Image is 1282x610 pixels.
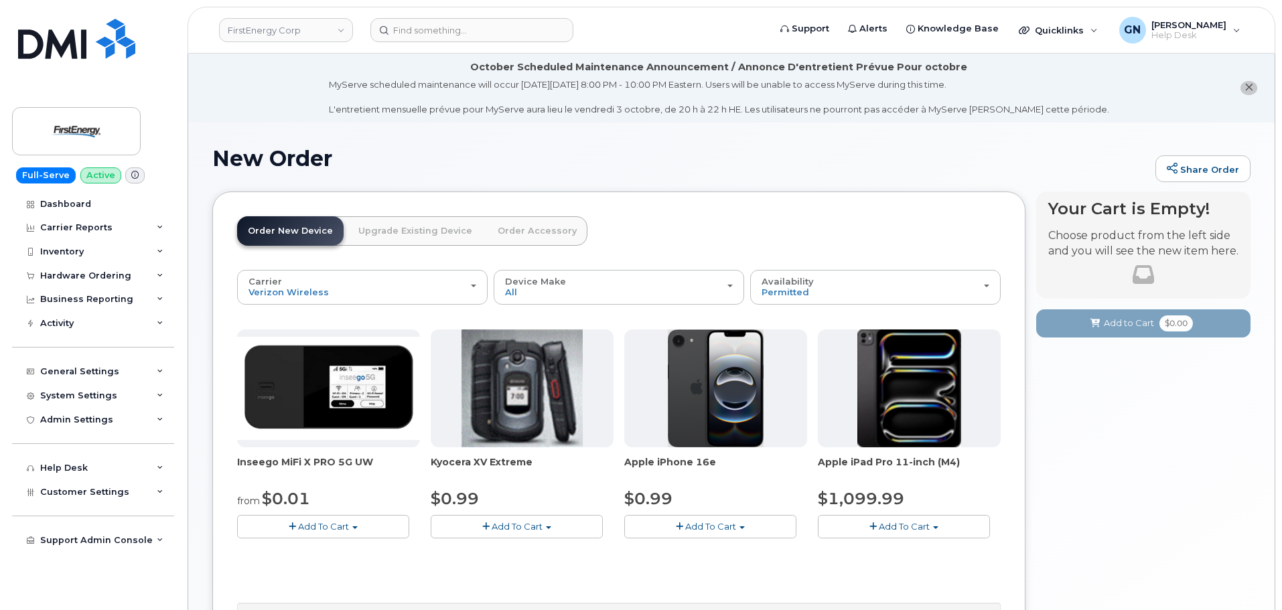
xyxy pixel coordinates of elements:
[237,216,344,246] a: Order New Device
[750,270,1001,305] button: Availability Permitted
[487,216,587,246] a: Order Accessory
[348,216,483,246] a: Upgrade Existing Device
[248,287,329,297] span: Verizon Wireless
[237,337,420,440] img: Inseego.png
[1224,552,1272,600] iframe: Messenger Launcher
[818,455,1001,482] div: Apple iPad Pro 11-inch (M4)
[237,455,420,482] div: Inseego MiFi X PRO 5G UW
[248,276,282,287] span: Carrier
[212,147,1149,170] h1: New Order
[624,455,807,482] div: Apple iPhone 16e
[237,270,488,305] button: Carrier Verizon Wireless
[298,521,349,532] span: Add To Cart
[494,270,744,305] button: Device Make All
[431,455,614,482] div: Kyocera XV Extreme
[431,515,603,538] button: Add To Cart
[1036,309,1251,337] button: Add to Cart $0.00
[1104,317,1154,329] span: Add to Cart
[329,78,1109,116] div: MyServe scheduled maintenance will occur [DATE][DATE] 8:00 PM - 10:00 PM Eastern. Users will be u...
[879,521,930,532] span: Add To Cart
[685,521,736,532] span: Add To Cart
[1240,81,1257,95] button: close notification
[624,489,672,508] span: $0.99
[624,515,796,538] button: Add To Cart
[505,276,566,287] span: Device Make
[1159,315,1193,331] span: $0.00
[492,521,543,532] span: Add To Cart
[762,276,814,287] span: Availability
[857,329,961,447] img: ipad_pro_11_m4.png
[505,287,517,297] span: All
[431,489,479,508] span: $0.99
[237,495,260,507] small: from
[762,287,809,297] span: Permitted
[1048,228,1238,259] p: Choose product from the left side and you will see the new item here.
[668,329,764,447] img: iphone16e.png
[818,515,990,538] button: Add To Cart
[262,489,310,508] span: $0.01
[461,329,583,447] img: xvextreme.gif
[1155,155,1251,182] a: Share Order
[1048,200,1238,218] h4: Your Cart is Empty!
[818,489,904,508] span: $1,099.99
[470,60,967,74] div: October Scheduled Maintenance Announcement / Annonce D'entretient Prévue Pour octobre
[237,515,409,538] button: Add To Cart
